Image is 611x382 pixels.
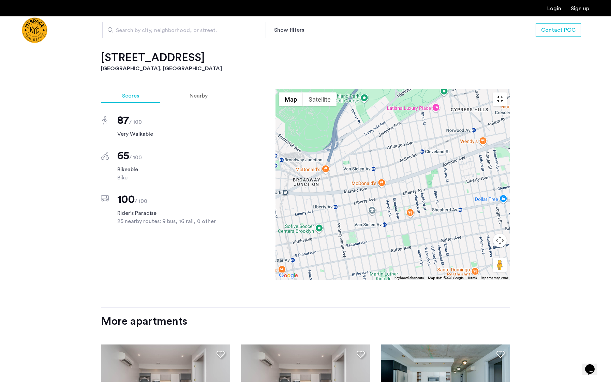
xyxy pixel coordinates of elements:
[135,199,147,204] span: / 100
[117,115,129,126] span: 87
[22,17,47,43] a: Cazamio Logo
[101,152,109,160] img: score
[571,6,589,11] a: Registration
[101,64,510,73] h3: [GEOGRAPHIC_DATA], [GEOGRAPHIC_DATA]
[493,234,507,247] button: Map camera controls
[101,314,510,328] div: More apartments
[129,155,142,160] span: / 100
[303,92,337,106] button: Show satellite imagery
[101,195,109,202] img: score
[468,276,477,280] a: Terms (opens in new tab)
[117,194,135,205] span: 100
[22,17,47,43] img: logo
[117,209,229,217] span: Rider's Paradise
[190,93,208,99] span: Nearby
[117,217,229,225] span: 25 nearby routes: 9 bus, 16 rail, 0 other
[117,165,229,174] span: Bikeable
[122,93,139,99] span: Scores
[129,119,142,125] span: / 100
[481,276,508,280] a: Report a map error
[279,92,303,106] button: Show street map
[394,276,424,280] button: Keyboard shortcuts
[493,92,507,106] button: Toggle fullscreen view
[493,258,507,272] button: Drag Pegman onto the map to open Street View
[277,271,300,280] img: Google
[102,22,266,38] input: Apartment Search
[117,130,229,138] span: Very Walkable
[277,271,300,280] a: Open this area in Google Maps (opens a new window)
[117,150,129,161] span: 65
[117,174,229,182] span: Bike
[536,23,581,37] button: button
[101,51,510,64] h2: [STREET_ADDRESS]
[274,26,304,34] button: Show or hide filters
[102,116,108,124] img: score
[116,26,247,34] span: Search by city, neighborhood, or street.
[582,355,604,375] iframe: chat widget
[547,6,561,11] a: Login
[428,276,464,280] span: Map data ©2025 Google
[541,26,576,34] span: Contact POC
